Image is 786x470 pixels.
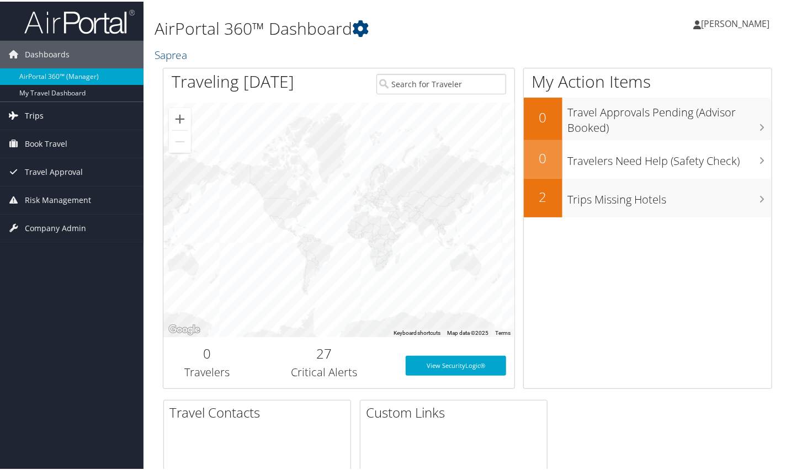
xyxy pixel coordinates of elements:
button: Keyboard shortcuts [394,328,441,335]
h2: 0 [172,343,243,361]
h1: My Action Items [524,68,772,92]
a: Terms (opens in new tab) [496,328,511,334]
button: Zoom in [169,106,191,129]
h1: Traveling [DATE] [172,68,294,92]
img: Google [166,321,203,335]
h2: Custom Links [366,402,547,420]
button: Zoom out [169,129,191,151]
a: 0Travelers Need Help (Safety Check) [524,138,772,177]
span: Risk Management [25,185,91,212]
h2: 0 [524,106,562,125]
a: View SecurityLogic® [406,354,506,374]
span: Travel Approval [25,157,83,184]
span: Trips [25,100,44,128]
a: Saprea [155,46,190,61]
h3: Critical Alerts [259,363,389,378]
a: 0Travel Approvals Pending (Advisor Booked) [524,96,772,138]
a: 2Trips Missing Hotels [524,177,772,216]
h3: Trips Missing Hotels [568,185,772,206]
span: Map data ©2025 [448,328,489,334]
h3: Travelers Need Help (Safety Check) [568,146,772,167]
input: Search for Traveler [376,72,506,93]
img: airportal-logo.png [24,7,135,33]
h3: Travel Approvals Pending (Advisor Booked) [568,98,772,134]
h2: 27 [259,343,389,361]
span: Book Travel [25,129,67,156]
a: Open this area in Google Maps (opens a new window) [166,321,203,335]
h1: AirPortal 360™ Dashboard [155,15,572,39]
h3: Travelers [172,363,243,378]
span: Company Admin [25,213,86,241]
h2: Travel Contacts [169,402,350,420]
span: Dashboards [25,39,70,67]
h2: 2 [524,186,562,205]
h2: 0 [524,147,562,166]
span: [PERSON_NAME] [701,16,769,28]
a: [PERSON_NAME] [693,6,780,39]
